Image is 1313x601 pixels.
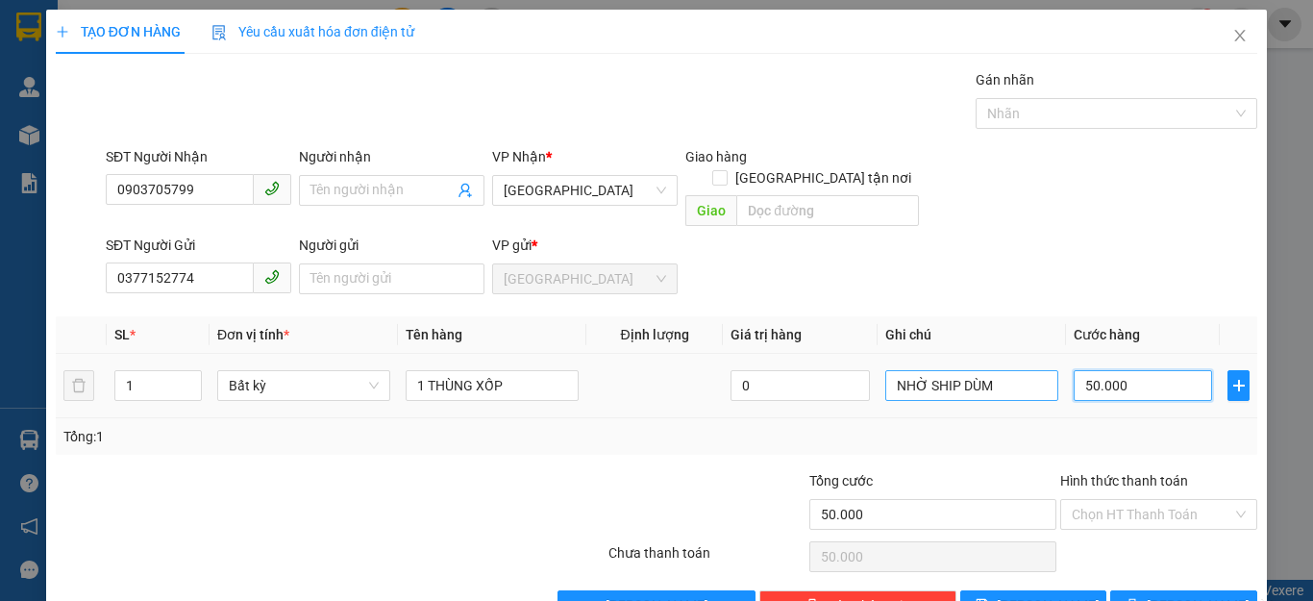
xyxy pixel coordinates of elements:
span: Cước hàng [1074,327,1140,342]
span: Quảng Sơn [504,264,666,293]
span: VP Nhận [492,149,546,164]
button: Close [1213,10,1267,63]
span: Đơn vị tính [217,327,289,342]
input: VD: Bàn, Ghế [406,370,579,401]
span: Bất kỳ [229,371,379,400]
span: user-add [458,183,473,198]
th: Ghi chú [878,316,1066,354]
span: close [1232,28,1248,43]
span: Giá trị hàng [731,327,802,342]
input: Dọc đường [736,195,919,226]
span: plus [1228,378,1249,393]
div: VP gửi [492,235,678,256]
div: Tổng: 1 [63,426,508,447]
button: plus [1227,370,1250,401]
div: Chưa thanh toán [607,542,807,576]
span: TẠO ĐƠN HÀNG [56,24,181,39]
li: (c) 2017 [161,91,264,115]
div: SĐT Người Nhận [106,146,291,167]
span: Giao hàng [685,149,747,164]
b: Xe Đăng Nhân [24,124,85,214]
span: Tên hàng [406,327,462,342]
span: [GEOGRAPHIC_DATA] tận nơi [728,167,919,188]
span: phone [264,269,280,285]
input: Ghi Chú [885,370,1058,401]
b: [DOMAIN_NAME] [161,73,264,88]
div: Người nhận [299,146,484,167]
span: SL [114,327,130,342]
input: 0 [731,370,869,401]
button: delete [63,370,94,401]
img: logo.jpg [209,24,255,70]
img: icon [211,25,227,40]
span: Định lượng [620,327,688,342]
label: Gán nhãn [976,72,1034,88]
span: Yêu cầu xuất hóa đơn điện tử [211,24,414,39]
b: Gửi khách hàng [118,28,190,118]
span: Giao [685,195,736,226]
div: Người gửi [299,235,484,256]
span: Tổng cước [809,473,873,488]
div: SĐT Người Gửi [106,235,291,256]
label: Hình thức thanh toán [1060,473,1188,488]
span: phone [264,181,280,196]
span: plus [56,25,69,38]
span: Sài Gòn [504,176,666,205]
